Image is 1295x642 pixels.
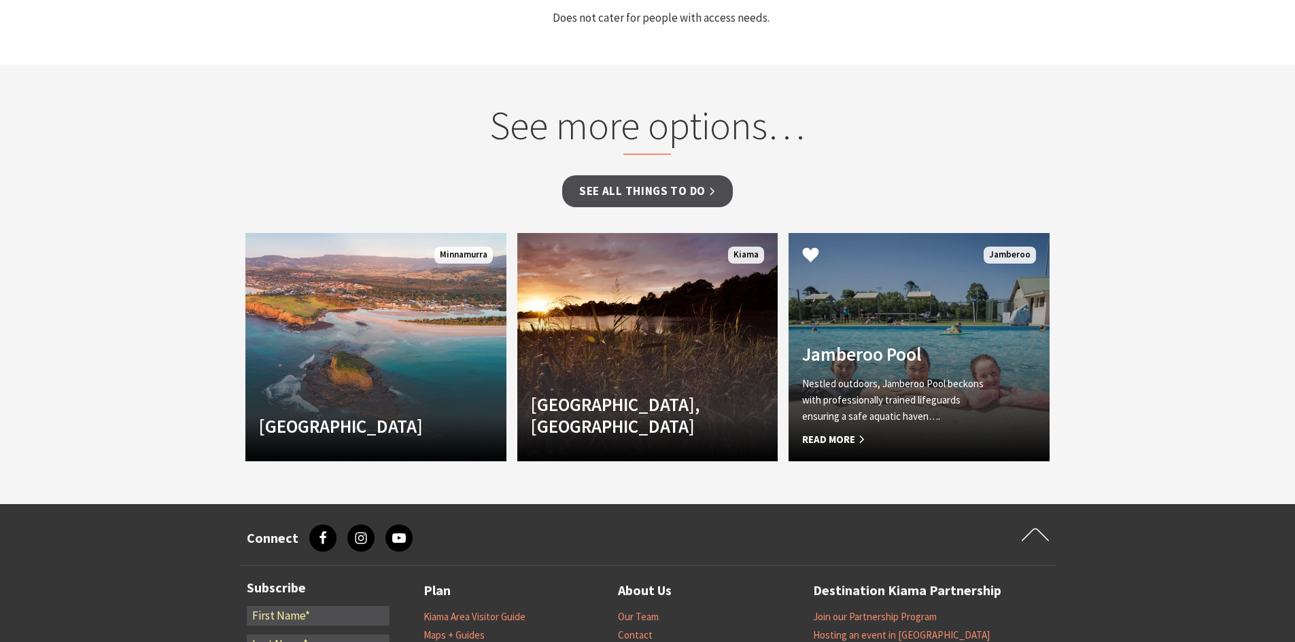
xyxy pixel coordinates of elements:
a: [GEOGRAPHIC_DATA], [GEOGRAPHIC_DATA] Kiama [517,233,778,461]
a: Jamberoo Pool Nestled outdoors, Jamberoo Pool beckons with professionally trained lifeguards ensu... [789,233,1050,461]
span: Kiama [728,247,764,264]
span: Minnamurra [434,247,493,264]
a: Our Team [618,610,659,624]
a: Kiama Area Visitor Guide [424,610,525,624]
input: First Name* [247,606,390,626]
a: About Us [618,579,672,602]
a: [GEOGRAPHIC_DATA] Minnamurra [245,233,506,461]
h4: [GEOGRAPHIC_DATA] [259,415,453,437]
h4: [GEOGRAPHIC_DATA], [GEOGRAPHIC_DATA] [531,393,725,438]
h3: Connect [247,530,298,546]
a: Hosting an event in [GEOGRAPHIC_DATA] [813,628,990,642]
h3: Subscribe [247,579,390,596]
button: Click to Favourite Jamberoo Pool [789,233,833,279]
a: See all Things To Do [562,175,733,207]
a: Destination Kiama Partnership [813,579,1001,602]
a: Join our Partnership Program [813,610,937,624]
h4: Jamberoo Pool [802,343,997,365]
h2: See more options… [388,102,907,155]
a: Contact [618,628,653,642]
a: Plan [424,579,451,602]
a: Maps + Guides [424,628,485,642]
span: Read More [802,431,997,448]
p: Nestled outdoors, Jamberoo Pool beckons with professionally trained lifeguards ensuring a safe aq... [802,376,997,425]
p: Does not cater for people with access needs. [553,9,1045,27]
span: Jamberoo [984,247,1036,264]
